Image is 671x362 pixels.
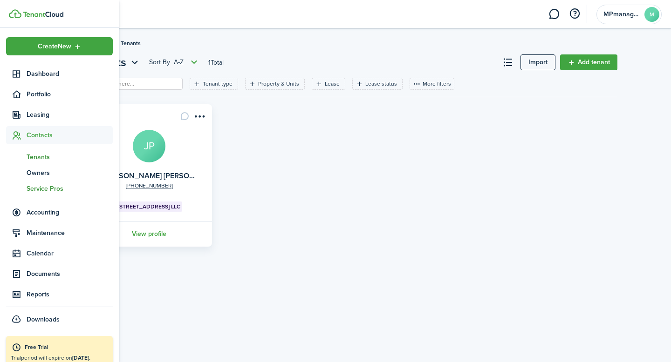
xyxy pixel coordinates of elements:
[103,170,222,181] a: [PERSON_NAME] [PERSON_NAME]
[6,165,113,181] a: Owners
[27,248,113,258] span: Calendar
[190,78,238,90] filter-tag: Open filter
[27,89,113,99] span: Portfolio
[6,149,113,165] a: Tenants
[6,285,113,303] a: Reports
[603,11,641,18] span: MPmanagementpartners
[27,130,113,140] span: Contacts
[133,130,165,162] a: JP
[85,221,213,247] a: View profile
[38,43,71,50] span: Create New
[245,78,305,90] filter-tag: Open filter
[352,78,403,90] filter-tag: Open filter
[126,181,173,190] a: [PHONE_NUMBER]
[27,228,113,238] span: Maintenance
[21,354,90,362] span: period will expire on
[27,69,113,79] span: Dashboard
[410,78,454,90] button: More filters
[27,289,113,299] span: Reports
[27,152,113,162] span: Tenants
[118,202,180,211] span: [STREET_ADDRESS] LLC
[560,54,617,70] a: Add tenant
[520,54,555,70] a: Import
[325,80,340,88] filter-tag-label: Lease
[27,208,113,217] span: Accounting
[258,80,299,88] filter-tag-label: Property & Units
[567,6,582,22] button: Open resource center
[9,9,21,18] img: TenantCloud
[6,37,113,55] button: Open menu
[97,80,179,88] input: Search here...
[6,181,113,196] a: Service Pros
[365,80,397,88] filter-tag-label: Lease status
[72,354,90,362] b: [DATE].
[23,12,63,17] img: TenantCloud
[25,343,108,352] div: Free Trial
[545,2,563,26] a: Messaging
[27,168,113,178] span: Owners
[11,354,108,362] p: Trial
[208,58,224,67] header-page-total: 1 Total
[192,112,206,124] button: Open menu
[27,184,113,194] span: Service Pros
[27,110,113,120] span: Leasing
[149,57,200,68] button: Open menu
[27,269,113,279] span: Documents
[121,39,141,47] span: Tenants
[27,315,60,324] span: Downloads
[312,78,345,90] filter-tag: Open filter
[149,57,200,68] button: Sort byA-Z
[644,7,659,22] avatar-text: M
[174,58,184,67] span: A-Z
[149,58,174,67] span: Sort by
[6,65,113,83] a: Dashboard
[203,80,233,88] filter-tag-label: Tenant type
